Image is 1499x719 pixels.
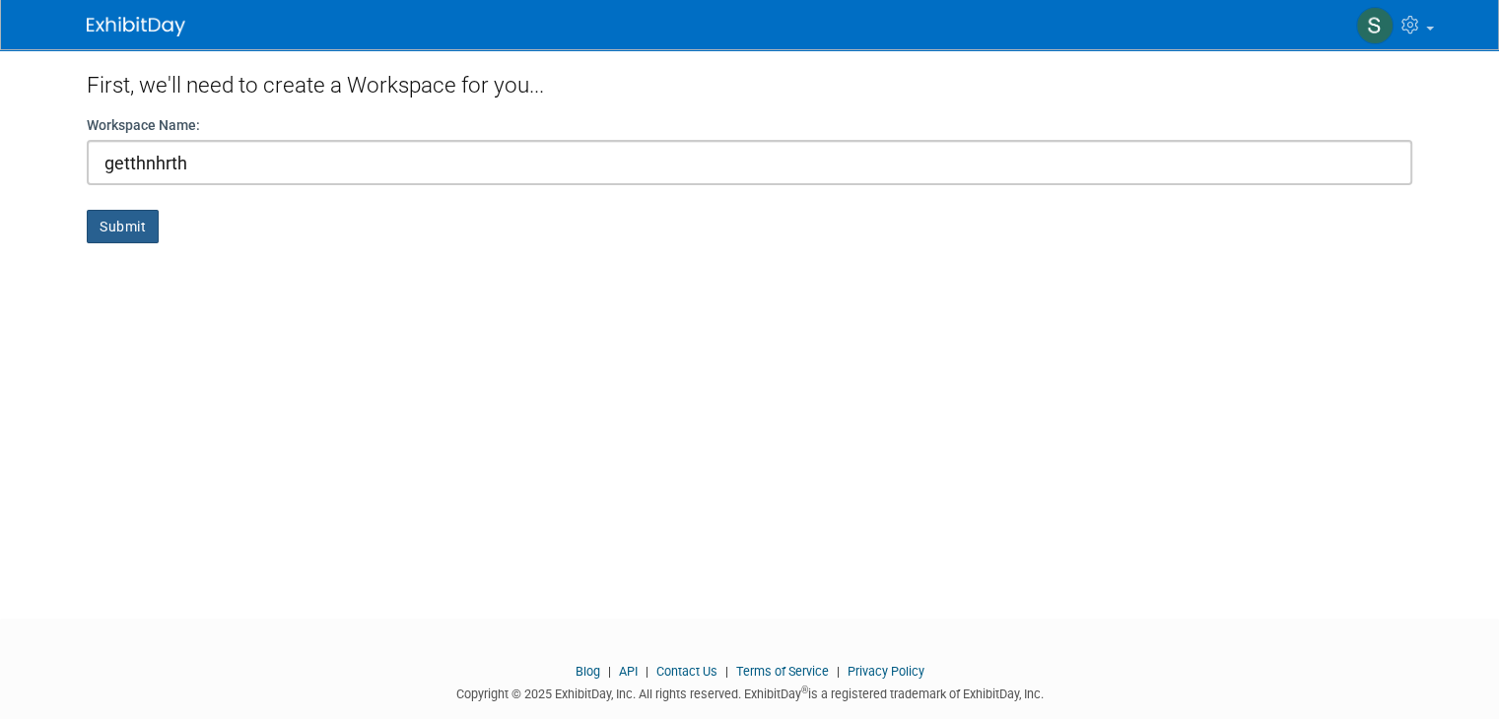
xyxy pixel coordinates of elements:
a: Blog [576,664,600,679]
a: Contact Us [656,664,717,679]
a: Privacy Policy [848,664,924,679]
span: | [832,664,845,679]
img: Shivani Shivani [1356,7,1394,44]
input: Name of your organization [87,140,1412,185]
span: | [641,664,653,679]
a: API [619,664,638,679]
span: | [603,664,616,679]
label: Workspace Name: [87,115,200,135]
img: ExhibitDay [87,17,185,36]
sup: ® [801,685,808,695]
a: Terms of Service [736,664,829,679]
button: Submit [87,210,159,243]
div: First, we'll need to create a Workspace for you... [87,49,1412,115]
span: | [720,664,733,679]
